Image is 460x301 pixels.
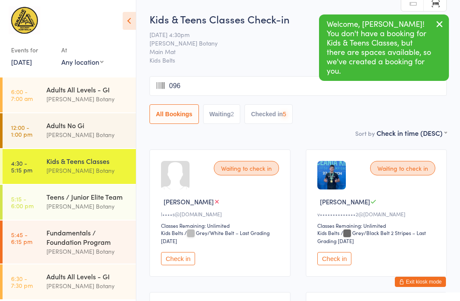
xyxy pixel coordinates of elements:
[149,12,447,26] h2: Kids & Teens Classes Check-in
[11,195,34,209] time: 5:15 - 6:00 pm
[317,161,346,189] img: image1743031910.png
[149,39,434,47] span: [PERSON_NAME] Botany
[283,111,286,118] div: 5
[11,231,32,245] time: 5:45 - 6:15 pm
[3,185,136,220] a: 5:15 -6:00 pmTeens / Junior Elite Team[PERSON_NAME] Botany
[161,229,183,236] div: Kids Belts
[3,264,136,299] a: 6:30 -7:30 pmAdults All Levels - GI[PERSON_NAME] Botany
[61,43,103,57] div: At
[203,104,241,124] button: Waiting2
[231,111,234,118] div: 2
[46,156,129,166] div: Kids & Teens Classes
[214,161,279,175] div: Waiting to check in
[161,252,195,265] button: Check in
[11,88,33,102] time: 6:00 - 7:00 am
[317,222,438,229] div: Classes Remaining: Unlimited
[3,77,136,112] a: 6:00 -7:00 amAdults All Levels - GI[PERSON_NAME] Botany
[3,221,136,264] a: 5:45 -6:15 pmFundamentals / Foundation Program[PERSON_NAME] Botany
[317,229,426,244] span: / Grey/Black Belt 2 Stripes – Last Grading [DATE]
[46,94,129,104] div: [PERSON_NAME] Botany
[46,166,129,175] div: [PERSON_NAME] Botany
[149,47,434,56] span: Main Mat
[46,247,129,256] div: [PERSON_NAME] Botany
[46,228,129,247] div: Fundamentals / Foundation Program
[149,30,434,39] span: [DATE] 4:30pm
[320,197,370,206] span: [PERSON_NAME]
[161,210,282,218] div: l••••s@[DOMAIN_NAME]
[370,161,435,175] div: Waiting to check in
[46,192,129,201] div: Teens / Junior Elite Team
[164,197,214,206] span: [PERSON_NAME]
[9,6,40,34] img: Gracie Botany
[46,120,129,130] div: Adults No Gi
[161,229,270,244] span: / Grey/White Belt – Last Grading [DATE]
[46,281,129,291] div: [PERSON_NAME] Botany
[11,43,53,57] div: Events for
[161,222,282,229] div: Classes Remaining: Unlimited
[46,201,129,211] div: [PERSON_NAME] Botany
[11,57,32,66] a: [DATE]
[46,85,129,94] div: Adults All Levels - GI
[149,104,199,124] button: All Bookings
[11,275,33,289] time: 6:30 - 7:30 pm
[355,129,375,138] label: Sort by
[395,277,446,287] button: Exit kiosk mode
[317,229,339,236] div: Kids Belts
[317,252,351,265] button: Check in
[11,160,32,173] time: 4:30 - 5:15 pm
[244,104,293,124] button: Checked in5
[3,113,136,148] a: 12:00 -1:00 pmAdults No Gi[PERSON_NAME] Botany
[3,149,136,184] a: 4:30 -5:15 pmKids & Teens Classes[PERSON_NAME] Botany
[149,56,447,64] span: Kids Belts
[149,76,447,96] input: Search
[46,272,129,281] div: Adults All Levels - GI
[11,124,32,138] time: 12:00 - 1:00 pm
[61,57,103,66] div: Any location
[46,130,129,140] div: [PERSON_NAME] Botany
[377,128,447,138] div: Check in time (DESC)
[317,210,438,218] div: v••••••••••••••2@[DOMAIN_NAME]
[319,14,449,81] div: Welcome, [PERSON_NAME]! You don't have a booking for Kids & Teens Classes, but there are spaces a...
